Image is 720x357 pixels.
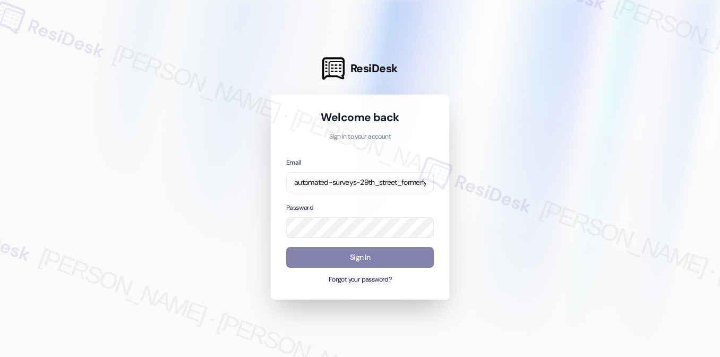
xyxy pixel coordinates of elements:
button: Sign In [286,247,434,268]
label: Password [286,203,313,212]
input: name@example.com [286,172,434,193]
label: Email [286,158,301,167]
img: ResiDesk Logo [322,57,345,80]
h1: Welcome back [286,110,434,125]
button: Forgot your password? [286,275,434,285]
span: ResiDesk [350,61,398,76]
p: Sign in to your account [286,132,434,142]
